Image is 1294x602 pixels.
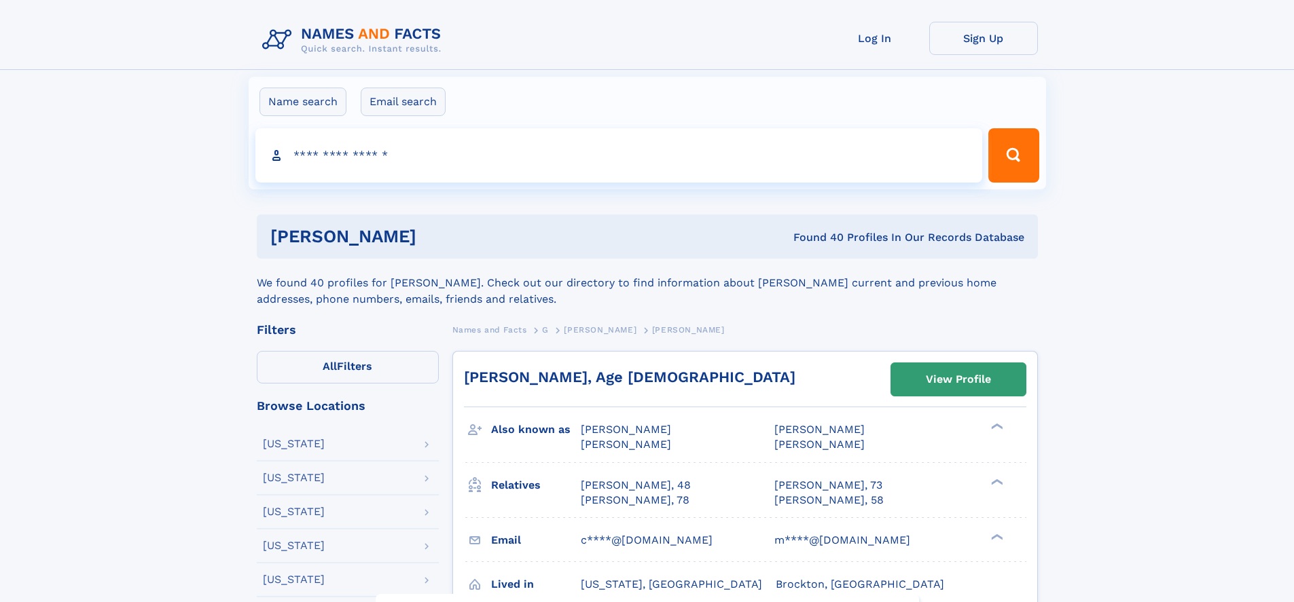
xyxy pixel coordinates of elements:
a: Log In [821,22,929,55]
h3: Relatives [491,474,581,497]
div: Filters [257,324,439,336]
a: Sign Up [929,22,1038,55]
div: [US_STATE] [263,540,325,551]
div: View Profile [926,364,991,395]
div: ❯ [988,532,1004,541]
span: [PERSON_NAME] [652,325,725,335]
a: [PERSON_NAME], 73 [774,478,882,493]
button: Search Button [988,128,1039,183]
input: search input [255,128,983,183]
h3: Also known as [491,418,581,441]
div: Found 40 Profiles In Our Records Database [605,230,1024,245]
span: [PERSON_NAME] [774,423,865,436]
img: Logo Names and Facts [257,22,452,58]
div: [US_STATE] [263,506,325,517]
label: Email search [361,88,446,116]
a: Names and Facts [452,321,527,338]
span: [US_STATE], [GEOGRAPHIC_DATA] [581,578,762,590]
h1: [PERSON_NAME] [270,228,605,245]
div: ❯ [988,477,1004,486]
a: View Profile [891,363,1026,396]
h3: Lived in [491,573,581,596]
label: Name search [259,88,346,116]
label: Filters [257,351,439,383]
span: Brockton, [GEOGRAPHIC_DATA] [776,578,944,590]
span: [PERSON_NAME] [581,423,671,436]
div: [US_STATE] [263,438,325,449]
a: [PERSON_NAME], 58 [774,493,884,508]
span: G [542,325,549,335]
span: All [323,360,337,373]
span: [PERSON_NAME] [774,438,865,451]
a: [PERSON_NAME], Age [DEMOGRAPHIC_DATA] [464,369,795,385]
div: [US_STATE] [263,574,325,585]
a: [PERSON_NAME], 48 [581,478,691,493]
h3: Email [491,529,581,552]
a: G [542,321,549,338]
div: Browse Locations [257,400,439,412]
span: [PERSON_NAME] [564,325,636,335]
div: [US_STATE] [263,472,325,483]
div: ❯ [988,422,1004,431]
span: [PERSON_NAME] [581,438,671,451]
a: [PERSON_NAME] [564,321,636,338]
div: We found 40 profiles for [PERSON_NAME]. Check out our directory to find information about [PERSON... [257,259,1038,307]
a: [PERSON_NAME], 78 [581,493,689,508]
